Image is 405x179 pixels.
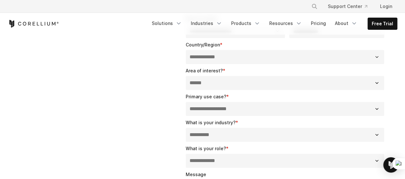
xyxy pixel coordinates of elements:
div: Navigation Menu [304,1,397,12]
div: Open Intercom Messenger [383,157,399,173]
a: Industries [187,18,226,29]
a: Resources [265,18,306,29]
a: Solutions [148,18,186,29]
span: What is your industry? [186,120,236,125]
a: Products [227,18,264,29]
span: What is your role? [186,146,226,151]
a: Support Center [323,1,372,12]
a: Login [375,1,397,12]
a: About [331,18,361,29]
span: Message [186,172,206,177]
a: Free Trial [368,18,397,29]
span: Primary use case? [186,94,226,99]
span: Country/Region [186,42,220,47]
div: Navigation Menu [148,18,397,30]
a: Corellium Home [8,20,59,28]
a: Pricing [307,18,330,29]
button: Search [309,1,320,12]
span: Area of interest? [186,68,223,73]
